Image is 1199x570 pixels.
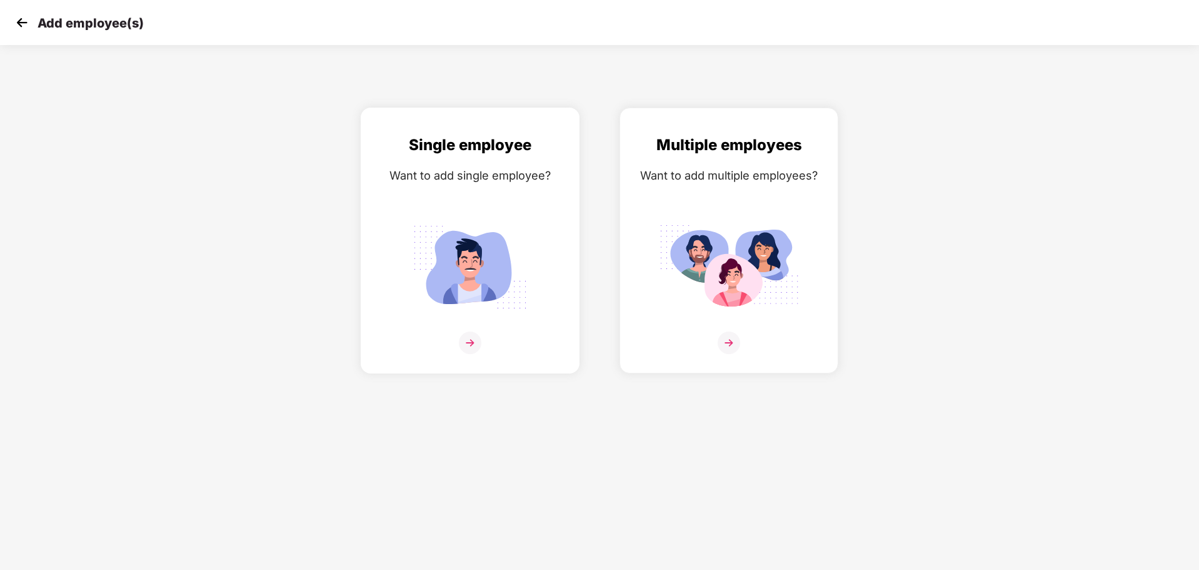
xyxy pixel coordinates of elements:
[374,133,566,157] div: Single employee
[13,13,31,32] img: svg+xml;base64,PHN2ZyB4bWxucz0iaHR0cDovL3d3dy53My5vcmcvMjAwMC9zdmciIHdpZHRoPSIzMCIgaGVpZ2h0PSIzMC...
[718,332,740,354] img: svg+xml;base64,PHN2ZyB4bWxucz0iaHR0cDovL3d3dy53My5vcmcvMjAwMC9zdmciIHdpZHRoPSIzNiIgaGVpZ2h0PSIzNi...
[633,133,825,157] div: Multiple employees
[400,218,540,316] img: svg+xml;base64,PHN2ZyB4bWxucz0iaHR0cDovL3d3dy53My5vcmcvMjAwMC9zdmciIGlkPSJTaW5nbGVfZW1wbG95ZWUiIH...
[38,16,144,31] p: Add employee(s)
[459,332,481,354] img: svg+xml;base64,PHN2ZyB4bWxucz0iaHR0cDovL3d3dy53My5vcmcvMjAwMC9zdmciIHdpZHRoPSIzNiIgaGVpZ2h0PSIzNi...
[633,166,825,185] div: Want to add multiple employees?
[659,218,799,316] img: svg+xml;base64,PHN2ZyB4bWxucz0iaHR0cDovL3d3dy53My5vcmcvMjAwMC9zdmciIGlkPSJNdWx0aXBsZV9lbXBsb3llZS...
[374,166,566,185] div: Want to add single employee?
